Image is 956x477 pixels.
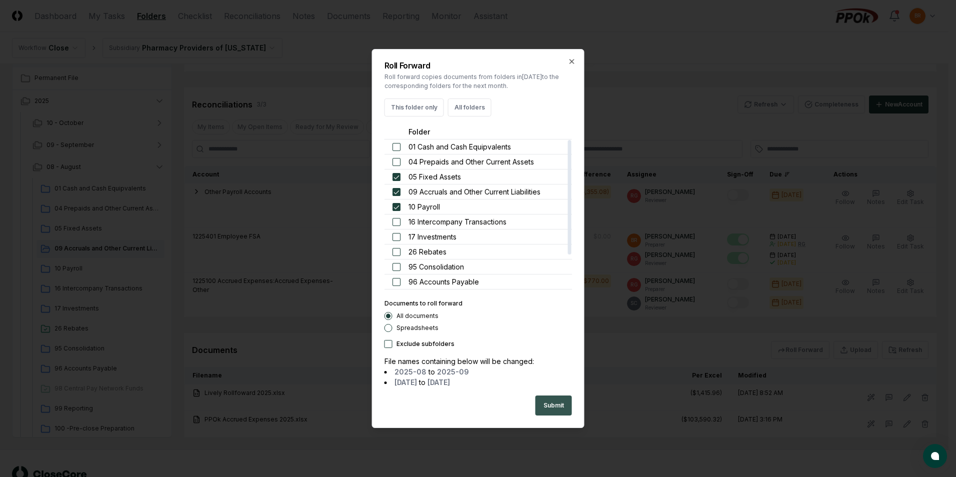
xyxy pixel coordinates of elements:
[408,186,540,197] span: 09 Accruals and Other Current Liabilities
[419,378,425,386] span: to
[384,72,572,90] p: Roll forward copies documents from folders in [DATE] to the corresponding folders for the next mo...
[408,216,506,227] span: 16 Intercompany Transactions
[448,98,491,116] button: All folders
[408,156,534,167] span: 04 Prepaids and Other Current Assets
[408,201,440,212] span: 10 Payroll
[396,341,454,347] label: Exclude subfolders
[408,276,479,287] span: 96 Accounts Payable
[437,367,469,376] span: 2025-09
[408,171,461,182] span: 05 Fixed Assets
[408,126,564,137] div: Folder
[408,246,446,257] span: 26 Rebates
[408,231,456,242] span: 17 Investments
[535,395,572,415] button: Submit
[396,313,438,319] label: All documents
[384,98,444,116] button: This folder only
[384,61,572,69] h2: Roll Forward
[427,378,450,386] span: [DATE]
[384,299,462,307] label: Documents to roll forward
[394,367,426,376] span: 2025-08
[408,141,511,152] span: 01 Cash and Cash Equipvalents
[384,356,572,366] div: File names containing below will be changed:
[396,325,438,331] label: Spreadsheets
[428,367,435,376] span: to
[408,261,464,272] span: 95 Consolidation
[394,378,417,386] span: [DATE]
